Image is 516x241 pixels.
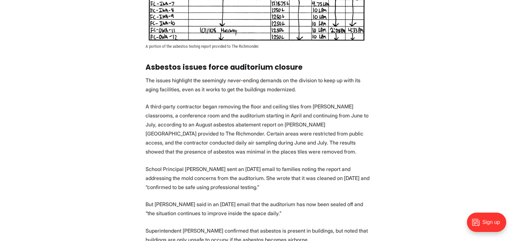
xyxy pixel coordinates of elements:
p: School Principal [PERSON_NAME] sent an [DATE] email to families noting the report and addressing ... [146,165,370,192]
p: The issues highlight the seemingly never-ending demands on the division to keep up with its aging... [146,76,370,94]
p: A third-party contractor began removing the floor and ceiling tiles from [PERSON_NAME] classrooms... [146,102,370,156]
span: A portion of the asbestos testing report provided to The Richmonder. [146,44,259,49]
iframe: portal-trigger [461,209,516,241]
strong: Asbestos issues force auditorium closure [146,62,303,72]
p: But [PERSON_NAME] said in an [DATE] email that the auditorium has now been sealed off and “the si... [146,200,370,218]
